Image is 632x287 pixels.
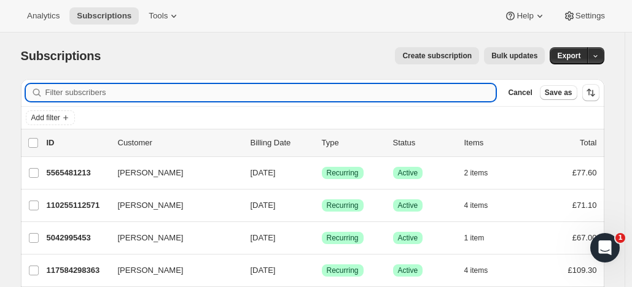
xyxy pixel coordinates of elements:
[327,233,359,243] span: Recurring
[464,201,488,210] span: 4 items
[484,47,545,64] button: Bulk updates
[497,7,553,25] button: Help
[491,51,537,61] span: Bulk updates
[47,264,108,277] p: 117584298363
[572,201,597,210] span: £71.10
[21,49,101,63] span: Subscriptions
[47,137,597,149] div: IDCustomerBilling DateTypeStatusItemsTotal
[393,137,454,149] p: Status
[47,167,108,179] p: 5565481213
[464,164,502,182] button: 2 items
[322,137,383,149] div: Type
[149,11,168,21] span: Tools
[118,264,184,277] span: [PERSON_NAME]
[395,47,479,64] button: Create subscription
[398,233,418,243] span: Active
[31,113,60,123] span: Add filter
[69,7,139,25] button: Subscriptions
[20,7,67,25] button: Analytics
[118,137,241,149] p: Customer
[582,84,599,101] button: Sort the results
[517,11,533,21] span: Help
[464,168,488,178] span: 2 items
[47,164,597,182] div: 5565481213[PERSON_NAME][DATE]SuccessRecurringSuccessActive2 items£77.60
[550,47,588,64] button: Export
[402,51,472,61] span: Create subscription
[590,233,620,262] iframe: Intercom live chat
[398,168,418,178] span: Active
[251,137,312,149] p: Billing Date
[77,11,131,21] span: Subscriptions
[251,233,276,242] span: [DATE]
[615,233,625,243] span: 1
[251,266,276,275] span: [DATE]
[118,167,184,179] span: [PERSON_NAME]
[111,163,233,183] button: [PERSON_NAME]
[47,137,108,149] p: ID
[464,233,485,243] span: 1 item
[464,229,498,247] button: 1 item
[111,261,233,280] button: [PERSON_NAME]
[47,229,597,247] div: 5042995453[PERSON_NAME][DATE]SuccessRecurringSuccessActive1 item£67.00
[47,232,108,244] p: 5042995453
[572,233,597,242] span: £67.00
[251,201,276,210] span: [DATE]
[545,88,572,98] span: Save as
[327,201,359,210] span: Recurring
[464,262,502,279] button: 4 items
[47,199,108,212] p: 110255112571
[557,51,580,61] span: Export
[26,110,75,125] button: Add filter
[464,137,526,149] div: Items
[503,85,537,100] button: Cancel
[327,168,359,178] span: Recurring
[118,232,184,244] span: [PERSON_NAME]
[540,85,577,100] button: Save as
[575,11,605,21] span: Settings
[47,262,597,279] div: 117584298363[PERSON_NAME][DATE]SuccessRecurringSuccessActive4 items£109.30
[508,88,532,98] span: Cancel
[47,197,597,214] div: 110255112571[PERSON_NAME][DATE]SuccessRecurringSuccessActive4 items£71.10
[572,168,597,177] span: £77.60
[398,266,418,275] span: Active
[556,7,612,25] button: Settings
[580,137,596,149] p: Total
[141,7,187,25] button: Tools
[45,84,496,101] input: Filter subscribers
[398,201,418,210] span: Active
[327,266,359,275] span: Recurring
[118,199,184,212] span: [PERSON_NAME]
[111,196,233,215] button: [PERSON_NAME]
[568,266,597,275] span: £109.30
[111,228,233,248] button: [PERSON_NAME]
[27,11,60,21] span: Analytics
[464,266,488,275] span: 4 items
[251,168,276,177] span: [DATE]
[464,197,502,214] button: 4 items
